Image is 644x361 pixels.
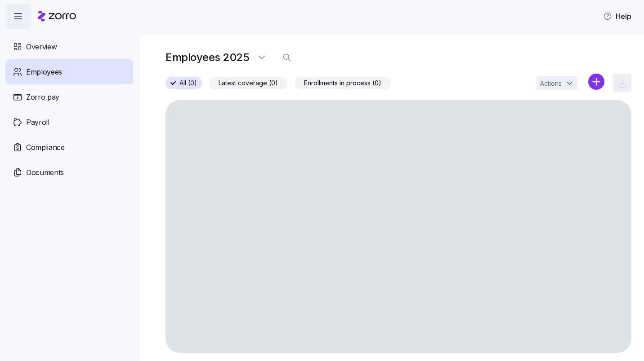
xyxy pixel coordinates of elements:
span: All (0) [179,77,197,89]
a: Compliance [5,135,133,160]
span: Compliance [26,142,65,153]
a: Zorro pay [5,84,133,110]
span: Zorro pay [26,92,59,103]
a: Overview [5,34,133,59]
span: Latest coverage (0) [219,77,278,89]
a: Employees [5,59,133,84]
span: Documents [26,167,64,178]
h1: Employees 2025 [165,50,249,64]
span: Overview [26,41,57,53]
span: Actions [540,80,562,87]
a: Documents [5,160,133,185]
button: Help [596,7,639,25]
span: Help [603,11,631,22]
span: Enrollments in process (0) [304,77,381,89]
button: Actions [537,76,577,90]
span: Employees [26,66,62,78]
a: Payroll [5,110,133,135]
svg: add icon [588,74,604,90]
span: Payroll [26,117,49,128]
